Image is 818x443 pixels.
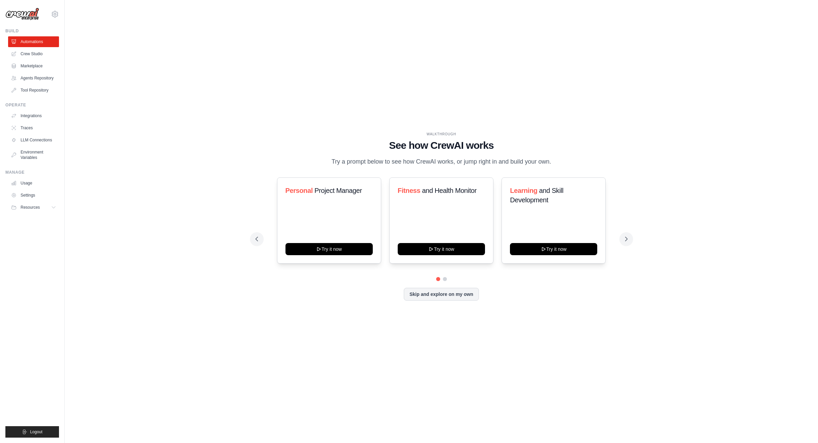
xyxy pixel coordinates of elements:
div: Build [5,28,59,34]
p: Try a prompt below to see how CrewAI works, or jump right in and build your own. [328,157,555,167]
a: Marketplace [8,61,59,71]
div: Manage [5,170,59,175]
a: Tool Repository [8,85,59,96]
a: Settings [8,190,59,201]
span: Resources [21,205,40,210]
span: Learning [510,187,537,194]
a: Traces [8,123,59,133]
button: Logout [5,426,59,438]
span: and Health Monitor [422,187,477,194]
a: Crew Studio [8,48,59,59]
a: Environment Variables [8,147,59,163]
span: Fitness [398,187,420,194]
span: Logout [30,429,42,435]
a: Usage [8,178,59,189]
a: Integrations [8,110,59,121]
div: WALKTHROUGH [255,132,628,137]
a: Agents Repository [8,73,59,83]
div: Operate [5,102,59,108]
span: Project Manager [314,187,362,194]
img: Logo [5,8,39,21]
a: LLM Connections [8,135,59,145]
button: Skip and explore on my own [404,288,479,301]
button: Try it now [398,243,485,255]
button: Resources [8,202,59,213]
button: Try it now [510,243,597,255]
button: Try it now [285,243,373,255]
h1: See how CrewAI works [255,139,628,151]
span: Personal [285,187,313,194]
a: Automations [8,36,59,47]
